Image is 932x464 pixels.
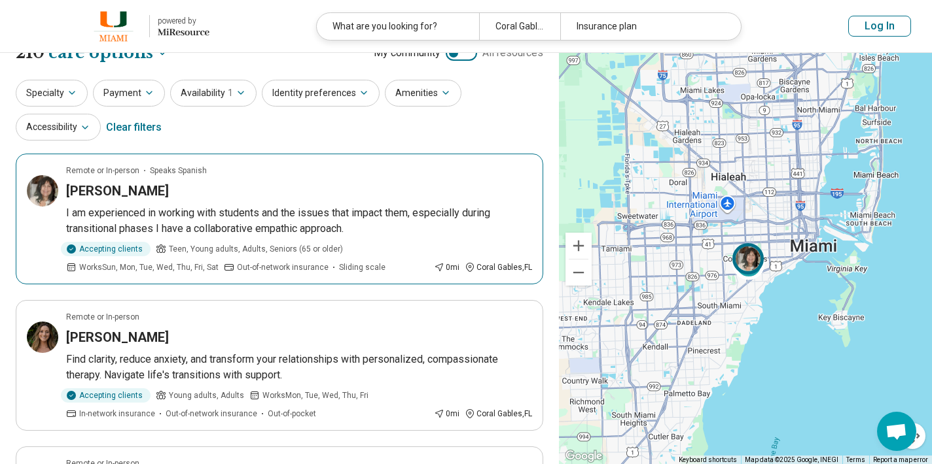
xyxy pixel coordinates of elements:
[268,408,316,420] span: Out-of-pocket
[21,10,209,42] a: University of Miamipowered by
[158,15,209,27] div: powered by
[873,456,928,463] a: Report a map error
[93,80,165,107] button: Payment
[66,352,532,383] p: Find clarity, reduce anxiety, and transform your relationships with personalized, compassionate t...
[16,80,88,107] button: Specialty
[848,16,911,37] button: Log In
[339,261,385,273] span: Sliding scale
[150,165,207,176] span: Speaks Spanish
[565,233,592,259] button: Zoom in
[465,408,532,420] div: Coral Gables , FL
[465,261,532,273] div: Coral Gables , FL
[61,388,151,403] div: Accepting clients
[106,112,162,143] div: Clear filters
[170,80,257,107] button: Availability1
[745,456,838,463] span: Map data ©2025 Google, INEGI
[79,408,155,420] span: In-network insurance
[66,182,169,200] h3: [PERSON_NAME]
[66,205,532,237] p: I am experienced in working with students and the issues that impact them, especially during tran...
[16,114,101,141] button: Accessibility
[434,261,459,273] div: 0 mi
[79,261,219,273] span: Works Sun, Mon, Tue, Wed, Thu, Fri, Sat
[262,389,368,401] span: Works Mon, Tue, Wed, Thu, Fri
[560,13,723,40] div: Insurance plan
[66,328,169,346] h3: [PERSON_NAME]
[237,261,329,273] span: Out-of-network insurance
[565,259,592,286] button: Zoom out
[66,311,139,323] p: Remote or In-person
[846,456,865,463] a: Terms (opens in new tab)
[479,13,560,40] div: Coral Gables, [GEOGRAPHIC_DATA]
[166,408,257,420] span: Out-of-network insurance
[385,80,461,107] button: Amenities
[169,243,343,255] span: Teen, Young adults, Adults, Seniors (65 or older)
[877,412,916,451] div: Open chat
[262,80,380,107] button: Identity preferences
[169,389,244,401] span: Young adults, Adults
[434,408,459,420] div: 0 mi
[317,13,479,40] div: What are you looking for?
[86,10,141,42] img: University of Miami
[228,86,233,100] span: 1
[66,165,139,176] p: Remote or In-person
[61,242,151,256] div: Accepting clients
